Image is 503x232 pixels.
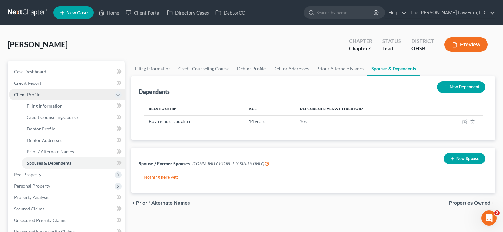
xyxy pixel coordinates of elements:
[9,203,125,215] a: Secured Claims
[139,161,190,166] span: Spouse / Former Spouses
[22,123,125,135] a: Debtor Profile
[9,192,125,203] a: Property Analysis
[22,146,125,157] a: Prior / Alternate Names
[244,115,295,127] td: 14 years
[411,37,434,45] div: District
[444,153,485,164] button: New Spouse
[144,115,244,127] td: Boyfriend's Daughter
[349,37,372,45] div: Chapter
[144,103,244,115] th: Relationship
[14,206,44,211] span: Secured Claims
[122,7,164,18] a: Client Portal
[9,66,125,77] a: Case Dashboard
[494,210,500,215] span: 2
[27,149,74,154] span: Prior / Alternate Names
[14,69,46,74] span: Case Dashboard
[14,92,40,97] span: Client Profile
[22,135,125,146] a: Debtor Addresses
[481,210,497,226] iframe: Intercom live chat
[9,215,125,226] a: Unsecured Priority Claims
[449,201,490,206] span: Properties Owned
[22,100,125,112] a: Filing Information
[385,7,407,18] a: Help
[96,7,122,18] a: Home
[437,81,485,93] button: New Dependent
[367,61,420,76] a: Spouses & Dependents
[14,172,41,177] span: Real Property
[295,115,434,127] td: Yes
[269,61,313,76] a: Debtor Addresses
[490,201,495,206] i: chevron_right
[9,77,125,89] a: Credit Report
[244,103,295,115] th: Age
[14,217,66,223] span: Unsecured Priority Claims
[411,45,434,52] div: OHSB
[407,7,495,18] a: The [PERSON_NAME] Law Firm, LLC
[192,161,269,166] span: (COMMUNITY PROPERTY STATES ONLY)
[382,45,401,52] div: Lead
[139,88,170,96] div: Dependents
[131,201,136,206] i: chevron_left
[349,45,372,52] div: Chapter
[27,137,62,143] span: Debtor Addresses
[136,201,190,206] span: Prior / Alternate Names
[449,201,495,206] button: Properties Owned chevron_right
[368,45,371,51] span: 7
[27,103,63,109] span: Filing Information
[444,37,488,52] button: Preview
[382,37,401,45] div: Status
[27,115,78,120] span: Credit Counseling Course
[14,195,49,200] span: Property Analysis
[212,7,248,18] a: DebtorCC
[66,10,88,15] span: New Case
[295,103,434,115] th: Dependent lives with debtor?
[22,157,125,169] a: Spouses & Dependents
[175,61,233,76] a: Credit Counseling Course
[8,40,68,49] span: [PERSON_NAME]
[313,61,367,76] a: Prior / Alternate Names
[14,80,41,86] span: Credit Report
[131,201,190,206] button: chevron_left Prior / Alternate Names
[27,160,71,166] span: Spouses & Dependents
[164,7,212,18] a: Directory Cases
[233,61,269,76] a: Debtor Profile
[144,174,483,180] p: Nothing here yet!
[22,112,125,123] a: Credit Counseling Course
[131,61,175,76] a: Filing Information
[14,183,50,189] span: Personal Property
[27,126,55,131] span: Debtor Profile
[316,7,374,18] input: Search by name...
